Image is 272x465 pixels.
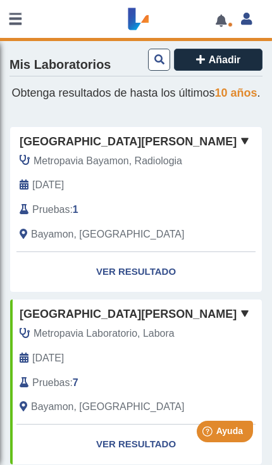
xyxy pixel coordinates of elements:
[34,326,175,341] span: Metropavia Laboratorio, Labora
[34,154,182,169] span: Metropavia Bayamon, Radiologia
[215,87,257,99] span: 10 años
[159,416,258,451] iframe: Help widget launcher
[20,133,237,150] span: [GEOGRAPHIC_DATA][PERSON_NAME]
[32,351,64,366] span: 2025-04-14
[31,227,184,242] span: Bayamon, PR
[10,425,262,464] a: Ver Resultado
[10,202,222,217] div: :
[11,87,260,99] span: Obtenga resultados de hasta los últimos .
[32,178,64,193] span: 2025-10-04
[32,375,70,390] span: Pruebas
[209,54,241,65] span: Añadir
[20,306,237,323] span: [GEOGRAPHIC_DATA][PERSON_NAME]
[73,377,78,388] b: 7
[10,252,262,292] a: Ver Resultado
[31,399,184,414] span: Bayamon, PR
[10,375,222,390] div: :
[32,202,70,217] span: Pruebas
[174,49,263,71] button: Añadir
[9,57,111,73] h4: Mis Laboratorios
[73,204,78,215] b: 1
